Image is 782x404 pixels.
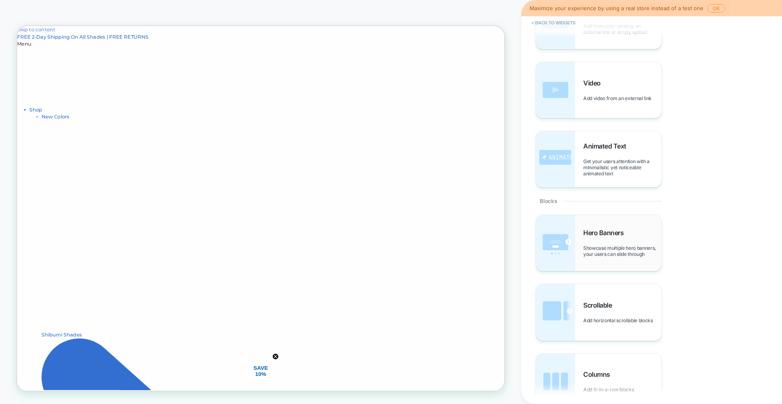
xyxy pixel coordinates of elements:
[583,79,605,87] span: Video
[583,387,638,393] span: Add X-in-a-row blocks
[583,158,661,177] span: Get your users attention with a minimalistic yet noticeable animated text
[583,301,616,309] span: Scrollable
[16,108,33,116] span: Shop
[583,142,630,150] span: Animated Text
[16,108,171,116] a: Shop
[527,16,580,29] button: < Back to widgets
[583,95,656,101] span: Add video from an external link
[583,317,657,323] span: Add horizontal scrollable blocks
[583,245,661,257] span: Showcase multiple hero banners, your users can slide through
[33,116,650,126] div: New Colors
[536,188,662,214] div: Blocks
[707,4,725,13] button: OK
[583,370,614,378] span: Columns
[583,229,628,237] span: Hero Banners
